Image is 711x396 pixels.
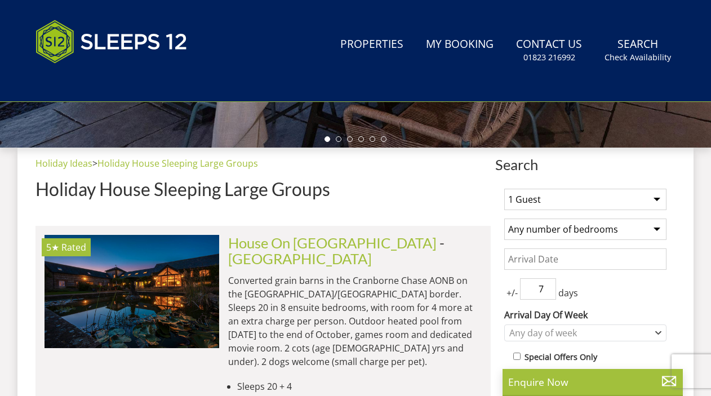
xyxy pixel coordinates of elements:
span: > [92,157,97,170]
span: Rated [61,241,86,253]
a: [GEOGRAPHIC_DATA] [228,250,372,267]
a: Properties [336,32,408,57]
a: Contact Us01823 216992 [512,32,586,69]
a: My Booking [421,32,498,57]
span: Search [495,157,676,172]
a: Holiday Ideas [35,157,92,170]
h1: Holiday House Sleeping Large Groups [35,179,491,199]
a: SearchCheck Availability [600,32,676,69]
span: days [556,286,580,300]
img: Sleeps 12 [35,14,188,70]
a: 5★ Rated [45,235,219,348]
span: +/- [504,286,520,300]
label: Special Offers Only [525,351,597,363]
div: Combobox [504,324,666,341]
iframe: Customer reviews powered by Trustpilot [30,77,148,86]
div: Any day of week [506,327,652,339]
a: House On [GEOGRAPHIC_DATA] [228,234,437,251]
span: - [228,234,445,267]
label: Arrival Day Of Week [504,308,666,322]
li: Sleeps 20 + 4 [237,380,482,393]
p: Enquire Now [508,375,677,389]
a: Holiday House Sleeping Large Groups [97,157,258,170]
img: house-on-the-hill-large-holiday-home-accommodation-wiltshire-sleeps-16.original.jpg [45,235,219,348]
input: Arrival Date [504,248,666,270]
small: Check Availability [605,52,671,63]
p: Converted grain barns in the Cranborne Chase AONB on the [GEOGRAPHIC_DATA]/[GEOGRAPHIC_DATA] bord... [228,274,482,368]
small: 01823 216992 [523,52,575,63]
span: House On The Hill has a 5 star rating under the Quality in Tourism Scheme [46,241,59,253]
